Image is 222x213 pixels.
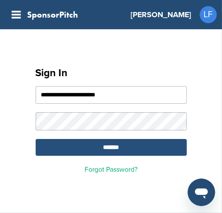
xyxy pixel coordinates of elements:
[200,6,217,23] a: LF
[27,10,78,19] a: SponsorPitch
[36,65,187,81] h1: Sign In
[131,9,191,21] h3: [PERSON_NAME]
[131,5,191,24] a: [PERSON_NAME]
[188,179,215,206] iframe: Button to launch messaging window
[85,165,137,174] a: Forgot Password?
